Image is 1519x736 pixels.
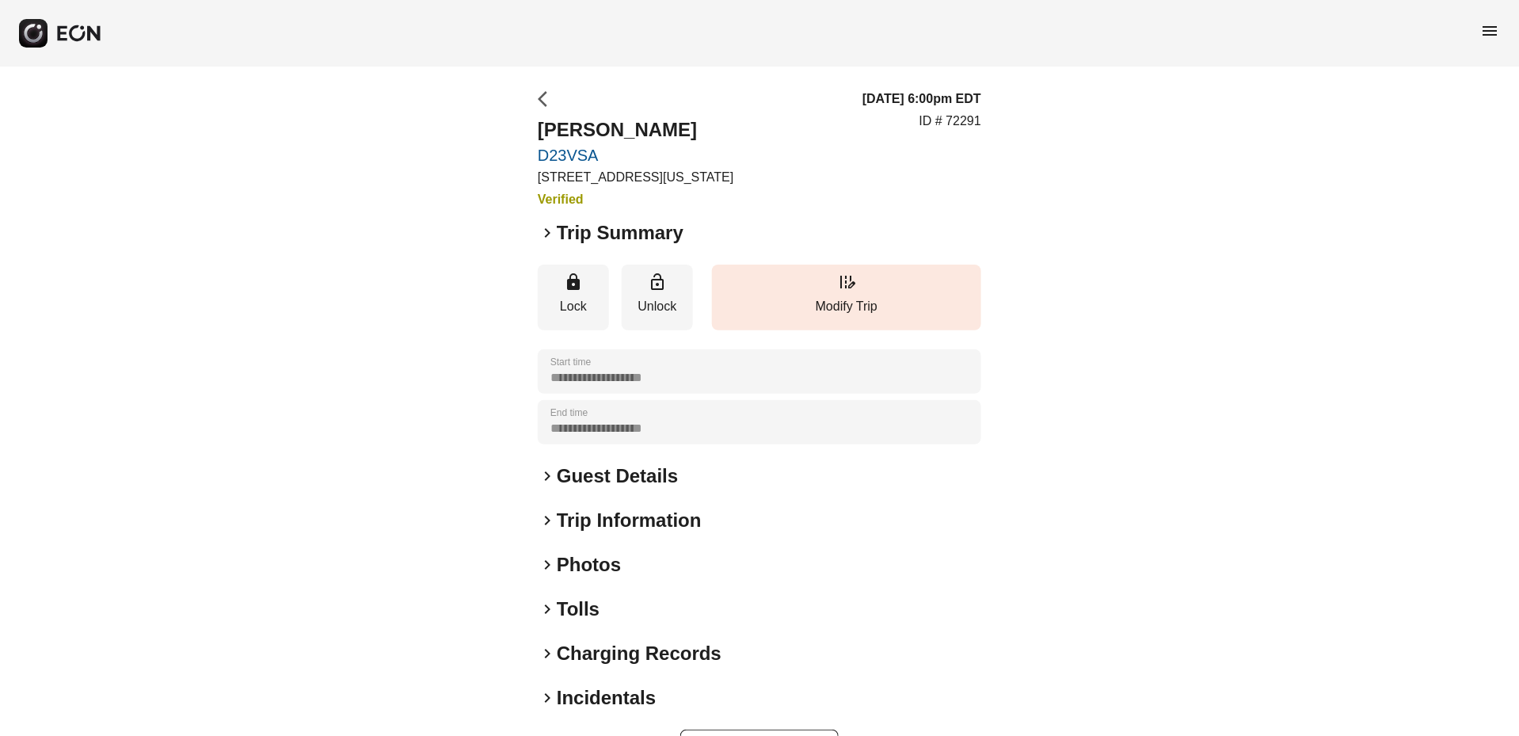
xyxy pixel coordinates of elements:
[546,297,601,316] p: Lock
[538,467,557,486] span: keyboard_arrow_right
[538,223,557,242] span: keyboard_arrow_right
[919,112,981,131] p: ID # 72291
[862,90,981,109] h3: [DATE] 6:00pm EDT
[538,265,609,330] button: Lock
[538,90,557,109] span: arrow_back_ios
[712,265,981,330] button: Modify Trip
[720,297,973,316] p: Modify Trip
[538,688,557,707] span: keyboard_arrow_right
[557,597,600,622] h2: Tolls
[538,555,557,574] span: keyboard_arrow_right
[1481,21,1500,40] span: menu
[622,265,693,330] button: Unlock
[538,117,733,143] h2: [PERSON_NAME]
[538,644,557,663] span: keyboard_arrow_right
[837,273,856,292] span: edit_road
[648,273,667,292] span: lock_open
[557,685,656,711] h2: Incidentals
[538,190,733,209] h3: Verified
[538,511,557,530] span: keyboard_arrow_right
[630,297,685,316] p: Unlock
[557,508,702,533] h2: Trip Information
[538,168,733,187] p: [STREET_ADDRESS][US_STATE]
[557,641,721,666] h2: Charging Records
[557,463,678,489] h2: Guest Details
[564,273,583,292] span: lock
[538,600,557,619] span: keyboard_arrow_right
[538,146,733,165] a: D23VSA
[557,552,621,578] h2: Photos
[557,220,683,246] h2: Trip Summary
